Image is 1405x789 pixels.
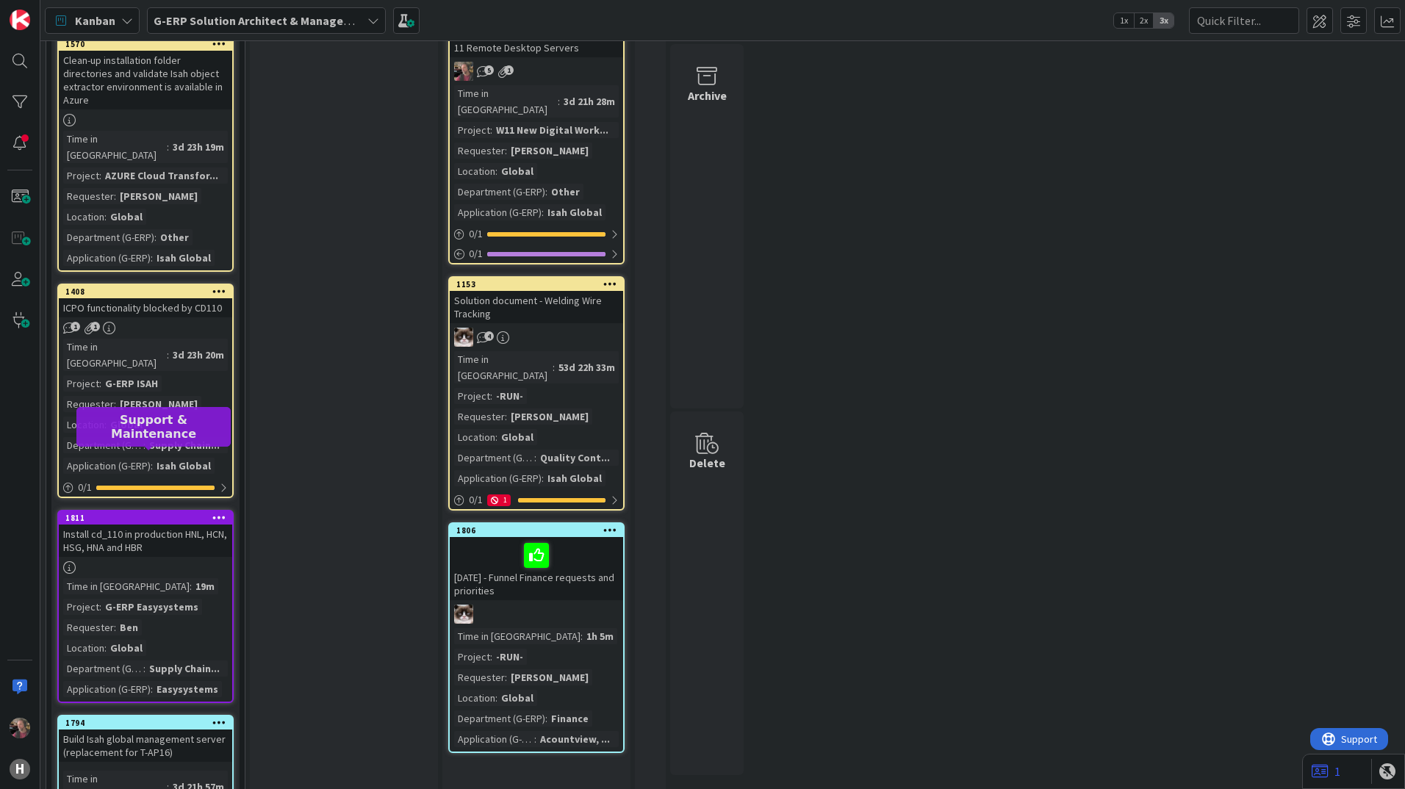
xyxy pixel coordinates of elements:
[59,51,232,109] div: Clean-up installation folder directories and validate Isah object extractor environment is availa...
[454,669,505,685] div: Requester
[450,291,623,323] div: Solution document - Welding Wire Tracking
[116,619,142,635] div: Ben
[454,450,534,466] div: Department (G-ERP)
[492,388,527,404] div: -RUN-
[454,710,545,727] div: Department (G-ERP)
[59,298,232,317] div: ICPO functionality blocked by CD110
[454,649,490,665] div: Project
[1189,7,1299,34] input: Quick Filter...
[143,660,145,677] span: :
[450,278,623,291] div: 1153
[484,331,494,341] span: 4
[114,396,116,412] span: :
[454,388,490,404] div: Project
[487,494,511,506] div: 1
[450,537,623,600] div: [DATE] - Funnel Finance requests and priorities
[99,375,101,392] span: :
[104,640,107,656] span: :
[505,408,507,425] span: :
[116,188,201,204] div: [PERSON_NAME]
[65,718,232,728] div: 1794
[450,524,623,600] div: 1806[DATE] - Funnel Finance requests and priorities
[192,578,218,594] div: 19m
[153,458,215,474] div: Isah Global
[10,759,30,779] div: H
[59,511,232,557] div: 1811Install cd_110 in production HNL, HCN, HSG, HNA and HBR
[505,143,507,159] span: :
[59,511,232,525] div: 1811
[454,429,495,445] div: Location
[1312,763,1340,780] a: 1
[555,359,619,375] div: 53d 22h 33m
[490,122,492,138] span: :
[454,470,542,486] div: Application (G-ERP)
[490,649,492,665] span: :
[154,13,372,28] b: G-ERP Solution Architect & Management
[534,450,536,466] span: :
[151,681,153,697] span: :
[65,287,232,297] div: 1408
[492,649,527,665] div: -RUN-
[63,167,99,184] div: Project
[507,143,592,159] div: [PERSON_NAME]
[469,246,483,262] span: 0 / 1
[450,225,623,243] div: 0/1
[547,184,583,200] div: Other
[454,731,534,747] div: Application (G-ERP)
[57,36,234,272] a: 1570Clean-up installation folder directories and validate Isah object extractor environment is av...
[545,710,547,727] span: :
[63,640,104,656] div: Location
[450,524,623,537] div: 1806
[101,375,162,392] div: G-ERP ISAH
[454,62,473,81] img: BF
[63,417,104,433] div: Location
[63,619,114,635] div: Requester
[688,87,727,104] div: Archive
[10,10,30,30] img: Visit kanbanzone.com
[542,204,544,220] span: :
[153,681,222,697] div: Easysystems
[450,605,623,624] div: Kv
[484,65,494,75] span: 5
[450,328,623,347] div: Kv
[59,716,232,762] div: 1794Build Isah global management server (replacement for T-AP16)
[450,25,623,57] div: MS Azure migration Create Windows 11 Remote Desktop Servers
[534,731,536,747] span: :
[454,204,542,220] div: Application (G-ERP)
[497,429,537,445] div: Global
[57,510,234,703] a: 1811Install cd_110 in production HNL, HCN, HSG, HNA and HBRTime in [GEOGRAPHIC_DATA]:19mProject:G...
[59,285,232,298] div: 1408
[101,599,202,615] div: G-ERP Easysystems
[63,396,114,412] div: Requester
[154,229,157,245] span: :
[495,690,497,706] span: :
[169,139,228,155] div: 3d 23h 19m
[450,245,623,263] div: 0/1
[59,716,232,729] div: 1794
[190,578,192,594] span: :
[107,640,146,656] div: Global
[469,226,483,242] span: 0 / 1
[107,209,146,225] div: Global
[454,328,473,347] img: Kv
[495,163,497,179] span: :
[1154,13,1174,28] span: 3x
[63,660,143,677] div: Department (G-ERP)
[153,250,215,266] div: Isah Global
[99,599,101,615] span: :
[454,122,490,138] div: Project
[454,690,495,706] div: Location
[59,478,232,497] div: 0/1
[454,143,505,159] div: Requester
[469,492,483,508] span: 0 / 1
[505,669,507,685] span: :
[63,209,104,225] div: Location
[450,62,623,81] div: BF
[63,229,154,245] div: Department (G-ERP)
[507,669,592,685] div: [PERSON_NAME]
[454,184,545,200] div: Department (G-ERP)
[63,681,151,697] div: Application (G-ERP)
[151,250,153,266] span: :
[504,65,514,75] span: 1
[507,408,592,425] div: [PERSON_NAME]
